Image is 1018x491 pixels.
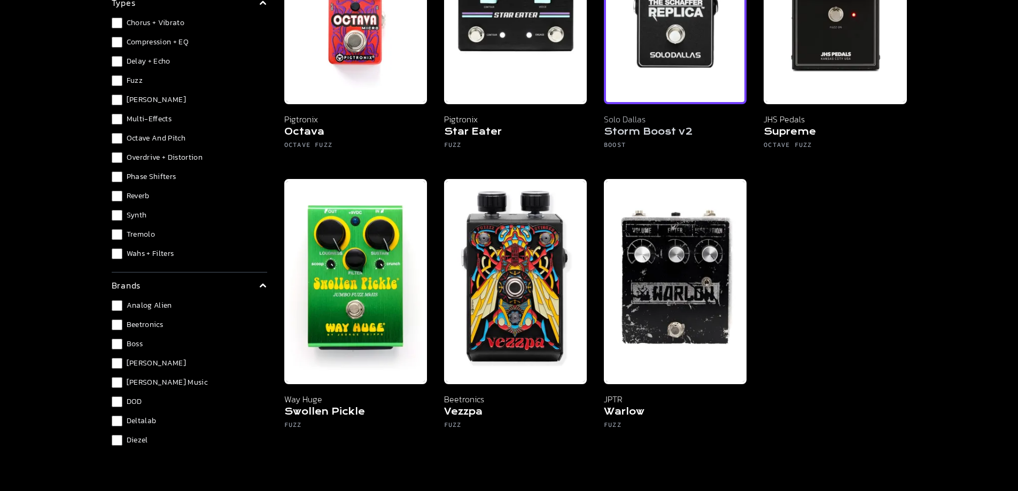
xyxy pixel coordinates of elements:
[444,179,587,442] a: Vezzpa beetronics top down view Beetronics Vezzpa Fuzz
[112,95,122,105] input: [PERSON_NAME]
[764,113,906,126] p: JHS Pedals
[127,114,172,124] span: Multi-Effects
[284,126,427,141] h5: Octava
[604,420,747,433] h6: Fuzz
[127,75,143,86] span: Fuzz
[127,37,189,48] span: Compression + EQ
[444,141,587,153] h6: Fuzz
[127,435,148,446] span: Diezel
[112,416,122,426] input: Deltalab
[112,152,122,163] input: Overdrive + Distortion
[444,420,587,433] h6: Fuzz
[112,75,122,86] input: Fuzz
[112,172,122,182] input: Phase Shifters
[112,377,122,388] input: [PERSON_NAME] Music
[127,319,164,330] span: Beetronics
[112,18,122,28] input: Chorus + Vibrato
[284,179,427,384] img: Way Huge Swollen Pickle
[112,300,122,311] input: Analog Alien
[444,113,587,126] p: Pigtronix
[127,191,150,201] span: Reverb
[604,113,747,126] p: Solo Dallas
[112,319,122,330] input: Beetronics
[604,141,747,153] h6: Boost
[444,393,587,406] p: Beetronics
[127,339,143,349] span: Boss
[284,393,427,406] p: Way Huge
[604,179,747,384] img: JPTR Warlow
[127,248,174,259] span: Wahs + Filters
[112,358,122,369] input: [PERSON_NAME]
[112,248,122,259] input: Wahs + Filters
[127,300,172,311] span: Analog Alien
[127,396,142,407] span: DOD
[127,172,176,182] span: Phase Shifters
[444,179,587,384] img: Vezzpa beetronics top down view
[112,133,122,144] input: Octave and Pitch
[444,126,587,141] h5: Star Eater
[284,141,427,153] h6: Octave Fuzz
[764,126,906,141] h5: Supreme
[112,114,122,124] input: Multi-Effects
[112,37,122,48] input: Compression + EQ
[112,396,122,407] input: DOD
[112,56,122,67] input: Delay + Echo
[284,406,427,420] h5: Swollen Pickle
[127,377,208,388] span: [PERSON_NAME] Music
[127,56,170,67] span: Delay + Echo
[112,229,122,240] input: Tremolo
[764,141,906,153] h6: Octave Fuzz
[112,279,267,292] summary: brands
[112,279,141,292] p: brands
[112,191,122,201] input: Reverb
[112,210,122,221] input: Synth
[112,435,122,446] input: Diezel
[604,126,747,141] h5: Storm Boost v2
[127,229,155,240] span: Tremolo
[127,152,203,163] span: Overdrive + Distortion
[127,18,185,28] span: Chorus + Vibrato
[604,393,747,406] p: JPTR
[127,416,157,426] span: Deltalab
[127,133,186,144] span: Octave and Pitch
[112,339,122,349] input: Boss
[127,95,186,105] span: [PERSON_NAME]
[284,179,427,442] a: Way Huge Swollen Pickle Way Huge Swollen Pickle Fuzz
[284,420,427,433] h6: Fuzz
[604,406,747,420] h5: Warlow
[284,113,427,126] p: Pigtronix
[604,179,747,442] a: JPTR Warlow JPTR Warlow Fuzz
[127,358,186,369] span: [PERSON_NAME]
[127,210,147,221] span: Synth
[444,406,587,420] h5: Vezzpa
